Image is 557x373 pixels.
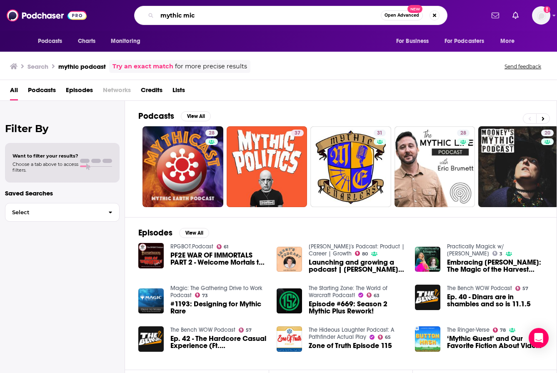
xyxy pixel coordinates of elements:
a: 31 [310,126,391,207]
span: 61 [224,245,228,249]
span: 65 [385,335,391,339]
img: Ep. 42 - The Hardcore Casual Experience (Ft. Farfa) [138,326,164,352]
a: ‘Mythic Quest’ and Our Favorite Fiction About Video Games, Plus Ashly Burch | Button Mash [447,335,543,349]
span: 80 [362,252,368,256]
a: Show notifications dropdown [488,8,502,23]
a: 31 [374,130,386,136]
a: 63 [367,293,380,298]
button: open menu [32,33,73,49]
button: open menu [495,33,525,49]
a: 73 [195,293,208,298]
span: Want to filter your results? [12,153,78,159]
img: Zone of Truth Episode 115 [277,326,302,352]
span: For Podcasters [445,35,485,47]
span: 57 [522,287,528,290]
span: Choose a tab above to access filters. [12,161,78,173]
a: Ep. 42 - The Hardcore Casual Experience (Ft. Farfa) [170,335,267,349]
a: The Bench WOW Podcast [170,326,235,333]
a: Credits [141,83,162,100]
a: 57 [515,286,529,291]
span: 57 [246,328,252,332]
a: Zone of Truth Episode 115 [309,342,392,349]
button: open menu [105,33,151,49]
a: Charts [72,33,101,49]
img: Podchaser - Follow, Share and Rate Podcasts [7,8,87,23]
a: 65 [378,335,391,340]
a: Ep. 40 - Dinars are in shambles and so is 11.1.5 [447,293,543,308]
a: #1193: Designing for Mythic Rare [170,300,267,315]
svg: Add a profile image [544,6,550,13]
span: ‘Mythic Quest’ and Our Favorite Fiction About Video Games, Plus [PERSON_NAME] | Button Mash [447,335,543,349]
span: For Business [396,35,429,47]
button: Select [5,203,120,222]
a: Episode #669: Season 2 Mythic Plus Rework! [309,300,405,315]
a: Lenny's Podcast: Product | Career | Growth [309,243,405,257]
span: Podcasts [38,35,62,47]
a: Embracing Mabon: The Magic of the Harvest Season w/ Amanda Norr [415,247,440,272]
a: 20 [541,130,554,136]
span: 37 [295,129,300,138]
a: 37 [227,126,307,207]
div: Open Intercom Messenger [529,328,549,348]
a: 28 [457,130,470,136]
span: Embracing [PERSON_NAME]: The Magic of the Harvest Season w/ [PERSON_NAME] [447,259,543,273]
p: Saved Searches [5,189,120,197]
button: open menu [390,33,440,49]
a: #1193: Designing for Mythic Rare [138,288,164,314]
img: ‘Mythic Quest’ and Our Favorite Fiction About Video Games, Plus Ashly Burch | Button Mash [415,326,440,352]
a: 61 [217,244,229,249]
span: for more precise results [175,62,247,71]
span: Lists [172,83,185,100]
span: Logged in as hconnor [532,6,550,25]
a: RPGBOT.Podcast [170,243,213,250]
h2: Podcasts [138,111,174,121]
a: 28 [395,126,475,207]
span: 20 [545,129,550,138]
a: 80 [355,251,368,256]
a: All [10,83,18,100]
span: Networks [103,83,131,100]
img: Episode #669: Season 2 Mythic Plus Rework! [277,288,302,314]
a: Embracing Mabon: The Magic of the Harvest Season w/ Amanda Norr [447,259,543,273]
h2: Filter By [5,123,120,135]
img: User Profile [532,6,550,25]
a: Magic: The Gathering Drive to Work Podcast [170,285,262,299]
button: View All [179,228,209,238]
div: Search podcasts, credits, & more... [134,6,447,25]
img: PF2E WAR OF IMMORTALS PART 2 - Welcome Mortals to the War of Immortality [138,243,164,268]
span: Open Advanced [385,13,419,18]
a: The Ringer-Verse [447,326,490,333]
a: Launching and growing a podcast | Chris Hutchins (All the Hacks, Wealthfront, Google) [277,247,302,272]
a: 3 [492,251,503,256]
button: Show profile menu [532,6,550,25]
a: Launching and growing a podcast | Chris Hutchins (All the Hacks, Wealthfront, Google) [309,259,405,273]
a: PodcastsView All [138,111,211,121]
span: Select [5,210,102,215]
a: Try an exact match [112,62,173,71]
span: New [407,5,422,13]
h3: mythic podcast [58,63,106,70]
span: 28 [460,129,466,138]
a: Episodes [66,83,93,100]
input: Search podcasts, credits, & more... [157,9,381,22]
a: PF2E WAR OF IMMORTALS PART 2 - Welcome Mortals to the War of Immortality [170,252,267,266]
a: 78 [493,328,506,333]
span: Charts [78,35,96,47]
a: 37 [291,130,304,136]
span: 78 [500,328,506,332]
a: Podcasts [28,83,56,100]
button: Open AdvancedNew [381,10,423,20]
a: 57 [239,328,252,333]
